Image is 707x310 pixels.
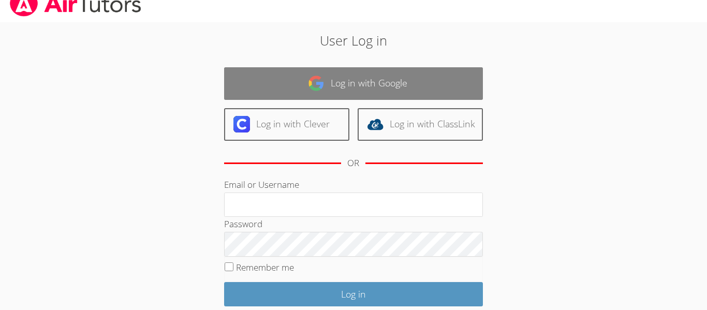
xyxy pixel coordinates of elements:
input: Log in [224,282,483,306]
img: google-logo-50288ca7cdecda66e5e0955fdab243c47b7ad437acaf1139b6f446037453330a.svg [308,75,325,92]
a: Log in with ClassLink [358,108,483,141]
label: Remember me [236,261,294,273]
h2: User Log in [163,31,544,50]
label: Password [224,218,262,230]
a: Log in with Google [224,67,483,100]
a: Log in with Clever [224,108,349,141]
img: clever-logo-6eab21bc6e7a338710f1a6ff85c0baf02591cd810cc4098c63d3a4b26e2feb20.svg [233,116,250,132]
label: Email or Username [224,179,299,190]
div: OR [347,156,359,171]
img: classlink-logo-d6bb404cc1216ec64c9a2012d9dc4662098be43eaf13dc465df04b49fa7ab582.svg [367,116,384,132]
